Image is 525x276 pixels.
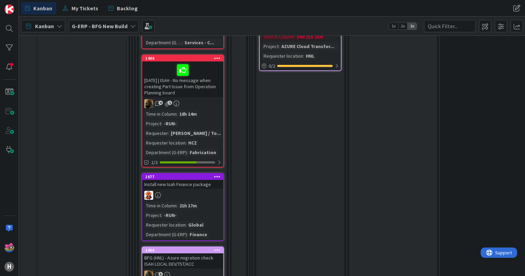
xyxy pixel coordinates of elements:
div: -RUN- [162,211,178,219]
img: Visit kanbanzone.com [4,4,14,14]
input: Quick Filter... [424,20,476,32]
div: 21h 17m [178,202,199,209]
div: Time in Column [144,110,177,118]
a: My Tickets [58,2,102,14]
div: Project [262,43,279,50]
span: : [182,39,183,46]
span: : [186,139,187,147]
span: : [187,231,188,238]
a: Kanban [21,2,56,14]
span: : [177,110,178,118]
div: LC [142,191,223,200]
div: -RUN- [162,120,178,127]
div: BFG (HNL) - Azure migration check ISAH LOCAL DEV/TST/ACC [142,253,223,268]
span: : [279,43,280,50]
div: [PERSON_NAME] / To... [169,129,223,137]
span: Kanban [35,22,54,30]
a: 1677Install new Isah Finance packageLCTime in Column:21h 17mProject:-RUN-Requester location:Globa... [142,173,224,241]
div: 1406[DATE] | ISAH - No message when creating Part Issue from Operation Planning board [142,55,223,97]
div: 1677Install new Isah Finance package [142,174,223,189]
span: : [294,33,295,41]
span: 1x [389,23,398,30]
img: LC [144,191,153,200]
img: JK [4,243,14,252]
div: [DATE] | ISAH - No message when creating Part Issue from Operation Planning board [142,61,223,97]
div: Global [187,221,205,229]
span: : [161,120,162,127]
span: Kanban [33,4,52,12]
div: ND [142,99,223,108]
span: : [186,221,187,229]
a: 1406[DATE] | ISAH - No message when creating Part Issue from Operation Planning boardNDTime in Co... [142,55,224,168]
div: 18h 14m [178,110,199,118]
div: Fabrication [188,149,218,156]
div: HCZ [187,139,199,147]
span: 2/3 [151,159,158,166]
span: : [303,52,304,60]
div: Requester location [144,139,186,147]
b: G-ERP - BFG New Build [72,23,127,30]
div: 54d 21h 21m [295,33,325,41]
div: 1406 [145,56,223,61]
div: Project [144,211,161,219]
div: Department (G-ERP) [144,231,187,238]
span: 4 [158,101,163,105]
div: Project [144,120,161,127]
div: 1677 [145,174,223,179]
div: 1466BFG (HNL) - Azure migration check ISAH LOCAL DEV/TST/ACC [142,247,223,268]
div: Install new Isah Finance package [142,180,223,189]
div: Department (G-ERP) [144,149,187,156]
div: 1466 [145,248,223,253]
span: Support [14,1,31,9]
div: Time in Column [144,202,177,209]
div: 1466 [142,247,223,253]
span: My Tickets [71,4,98,12]
div: Requester location [262,52,303,60]
div: HNL [304,52,316,60]
div: Time in Column [262,33,294,41]
div: 0/2 [260,62,341,70]
div: AZURE Cloud Transfor... [280,43,336,50]
span: Backlog [117,4,138,12]
span: 3x [407,23,417,30]
span: 2x [398,23,407,30]
div: Services - C... [183,39,216,46]
a: Backlog [104,2,142,14]
img: ND [144,99,153,108]
div: H [4,262,14,272]
div: 1406 [142,55,223,61]
span: : [161,211,162,219]
span: : [187,149,188,156]
div: Requester [144,129,168,137]
span: 0 / 2 [269,62,275,70]
span: : [168,129,169,137]
span: 1 [168,101,172,105]
span: : [177,202,178,209]
div: Finance [188,231,209,238]
div: Requester location [144,221,186,229]
div: 1677 [142,174,223,180]
div: Department (G-ERP) [144,39,182,46]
